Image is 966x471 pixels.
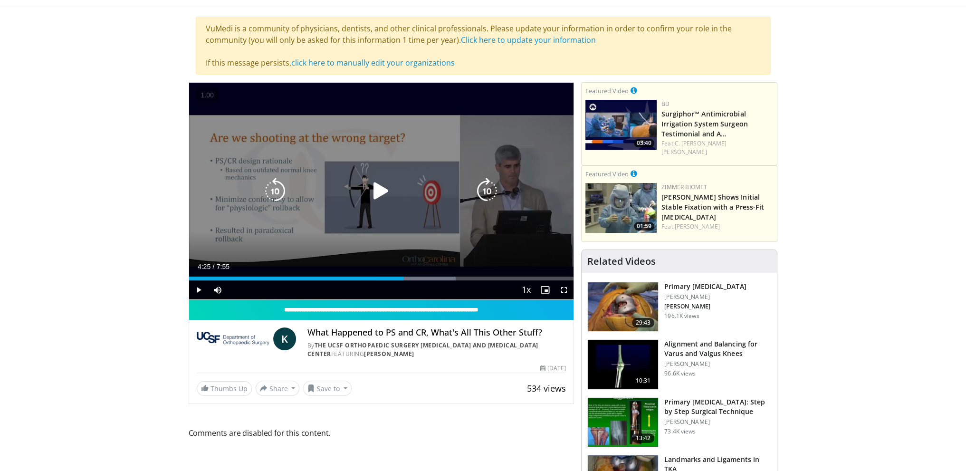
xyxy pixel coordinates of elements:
a: K [273,327,296,350]
p: 196.1K views [664,312,699,320]
button: Play [189,280,208,299]
div: By FEATURING [307,341,566,358]
video-js: Video Player [189,83,574,300]
h3: Alignment and Balancing for Varus and Valgus Knees [664,339,771,358]
span: 10:31 [632,376,655,385]
button: Enable picture-in-picture mode [536,280,555,299]
p: [PERSON_NAME] [664,293,746,301]
a: Click here to update your information [461,35,596,45]
div: Progress Bar [189,277,574,280]
p: [PERSON_NAME] [664,303,746,310]
a: Zimmer Biomet [661,183,707,191]
p: [PERSON_NAME] [664,418,771,426]
p: 96.6K views [664,370,696,377]
a: 13:42 Primary [MEDICAL_DATA]: Step by Step Surgical Technique [PERSON_NAME] 73.4K views [587,397,771,448]
div: [DATE] [540,364,566,373]
a: The UCSF Orthopaedic Surgery [MEDICAL_DATA] and [MEDICAL_DATA] Center [307,341,538,358]
img: 70422da6-974a-44ac-bf9d-78c82a89d891.150x105_q85_crop-smart_upscale.jpg [585,100,657,150]
h3: Primary [MEDICAL_DATA]: Step by Step Surgical Technique [664,397,771,416]
span: 7:55 [217,263,230,270]
span: 03:40 [634,139,654,147]
div: Feat. [661,139,773,156]
a: 03:40 [585,100,657,150]
a: [PERSON_NAME] Shows Initial Stable Fixation with a Press-Fit [MEDICAL_DATA] [661,192,764,221]
small: Featured Video [585,87,629,95]
a: click here to manually edit your organizations [291,58,455,68]
a: 10:31 Alignment and Balancing for Varus and Valgus Knees [PERSON_NAME] 96.6K views [587,339,771,390]
p: 73.4K views [664,428,696,435]
img: 38523_0000_3.png.150x105_q85_crop-smart_upscale.jpg [588,340,658,389]
button: Fullscreen [555,280,574,299]
button: Mute [208,280,227,299]
button: Share [256,381,300,396]
h3: Primary [MEDICAL_DATA] [664,282,746,291]
a: Surgiphor™ Antimicrobial Irrigation System Surgeon Testimonial and A… [661,109,748,138]
img: 6bc46ad6-b634-4876-a934-24d4e08d5fac.150x105_q85_crop-smart_upscale.jpg [585,183,657,233]
img: 297061_3.png.150x105_q85_crop-smart_upscale.jpg [588,282,658,332]
span: 534 views [527,383,566,394]
p: [PERSON_NAME] [664,360,771,368]
span: 01:59 [634,222,654,231]
span: 4:25 [198,263,210,270]
span: / [213,263,215,270]
a: C. [PERSON_NAME] [PERSON_NAME] [661,139,727,156]
span: Comments are disabled for this content. [189,427,574,439]
img: The UCSF Orthopaedic Surgery Arthritis and Joint Replacement Center [197,327,269,350]
a: 01:59 [585,183,657,233]
a: BD [661,100,670,108]
a: [PERSON_NAME] [364,350,414,358]
a: 29:43 Primary [MEDICAL_DATA] [PERSON_NAME] [PERSON_NAME] 196.1K views [587,282,771,332]
img: oa8B-rsjN5HfbTbX5hMDoxOjB1O5lLKx_1.150x105_q85_crop-smart_upscale.jpg [588,398,658,447]
span: 29:43 [632,318,655,327]
h4: What Happened to PS and CR, What's All This Other Stuff? [307,327,566,338]
div: Feat. [661,222,773,231]
a: Thumbs Up [197,381,252,396]
a: [PERSON_NAME] [675,222,720,231]
button: Save to [303,381,352,396]
h4: Related Videos [587,256,656,267]
small: Featured Video [585,170,629,178]
div: VuMedi is a community of physicians, dentists, and other clinical professionals. Please update yo... [196,17,771,75]
span: 13:42 [632,433,655,443]
button: Playback Rate [516,280,536,299]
